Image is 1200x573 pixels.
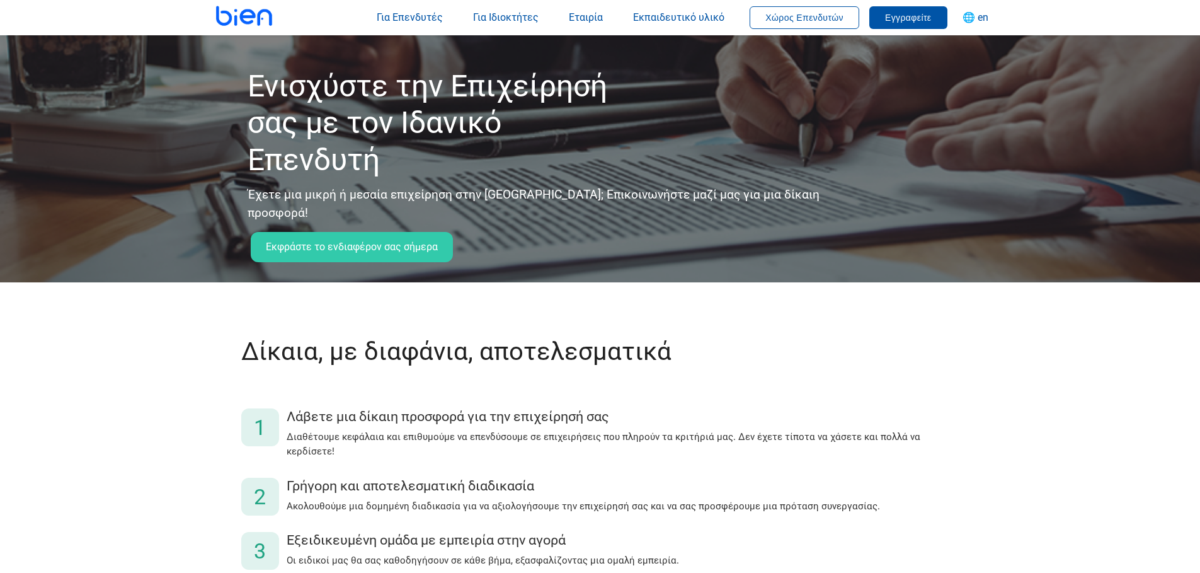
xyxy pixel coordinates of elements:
[287,430,959,458] p: Διαθέτουμε κεφάλαια και επιθυμούμε να επενδύσουμε σε επιχειρήσεις που πληρούν τα κριτήριά μας. Δε...
[750,11,859,23] a: Χώρος Επενδυτών
[254,415,266,440] font: 1
[254,538,266,564] font: 3
[569,11,603,23] span: Εταιρία
[765,13,843,23] span: Χώρος Επενδυτών
[750,6,859,29] button: Χώρος Επενδυτών
[869,11,947,23] a: Εγγραφείτε
[248,187,820,220] font: Έχετε μια μικρή ή μεσαία επιχείρηση στην [GEOGRAPHIC_DATA]; Επικοινωνήστε μαζί μας για μια δίκαιη...
[963,11,988,23] span: 🌐 en
[473,11,539,23] span: Για Ιδιοκτήτες
[248,68,607,178] font: Ενισχύστε την Επιχείρησή σας με τον Ιδανικό Επενδυτή
[633,11,724,23] span: Εκπαιδευτικό υλικό
[254,484,266,509] font: 2
[287,553,959,568] p: Οι ειδικοί μας θα σας καθοδηγήσουν σε κάθε βήμα, εξασφαλίζοντας μια ομαλή εμπειρία.
[266,241,438,253] font: Εκφράστε το ενδιαφέρον σας σήμερα
[885,13,932,23] span: Εγγραφείτε
[287,499,959,514] p: Ακολουθούμε μια δομημένη διαδικασία για να αξιολογήσουμε την επιχείρησή σας και να σας προσφέρουμ...
[377,11,443,23] span: Για Επενδυτές
[869,6,947,29] button: Εγγραφείτε
[287,478,959,494] div: Γρήγορη και αποτελεσματική διαδικασία
[287,408,959,425] div: Λάβετε μια δίκαιη προσφορά για την επιχείρησή σας
[241,337,671,366] font: Δίκαια, με διαφάνια, αποτελεσματικά
[287,532,959,548] div: Εξειδικευμένη ομάδα με εμπειρία στην αγορά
